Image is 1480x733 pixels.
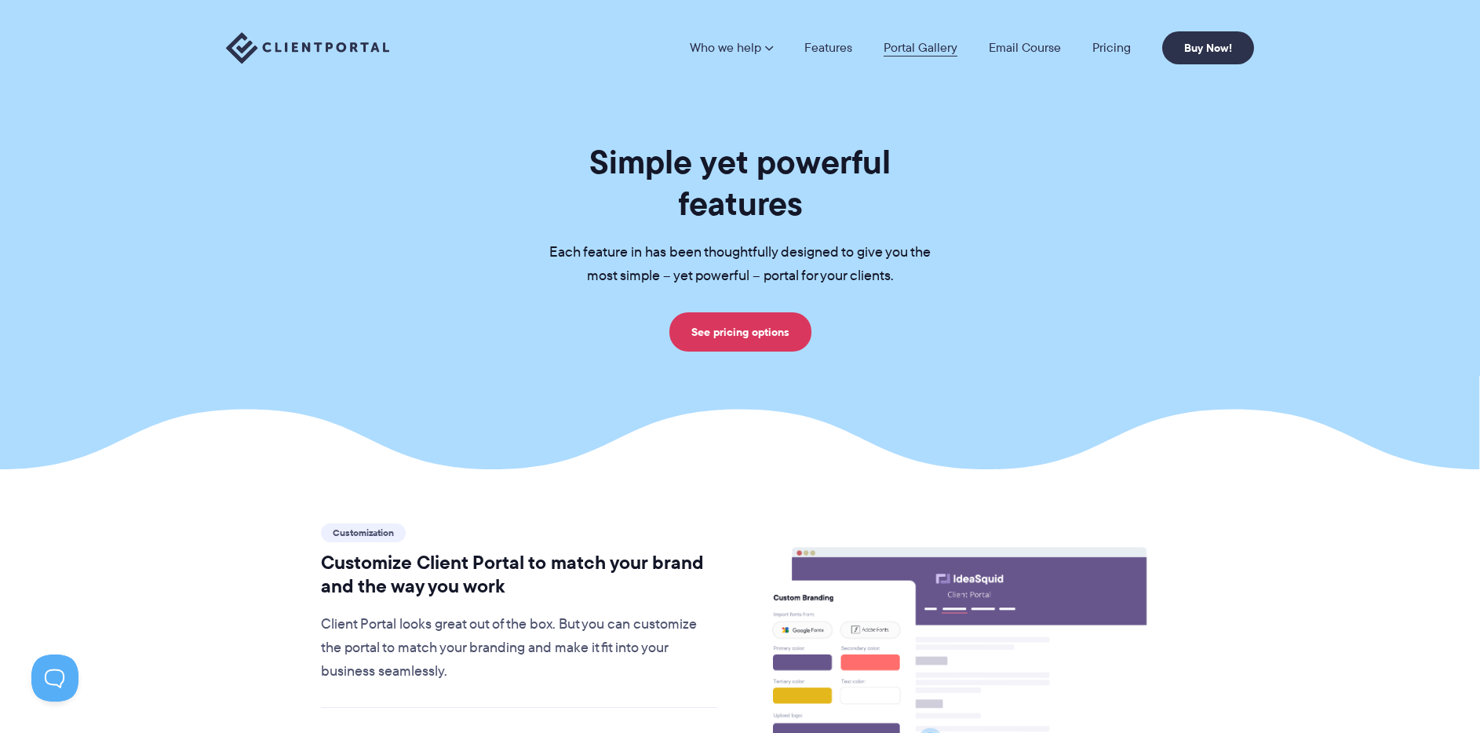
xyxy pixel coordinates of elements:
[524,141,956,224] h1: Simple yet powerful features
[31,655,78,702] iframe: Toggle Customer Support
[321,551,717,598] h2: Customize Client Portal to match your brand and the way you work
[690,42,773,54] a: Who we help
[321,613,717,684] p: Client Portal looks great out of the box. But you can customize the portal to match your branding...
[524,241,956,288] p: Each feature in has been thoughtfully designed to give you the most simple – yet powerful – porta...
[321,523,406,542] span: Customization
[989,42,1061,54] a: Email Course
[1092,42,1131,54] a: Pricing
[884,42,957,54] a: Portal Gallery
[669,312,811,352] a: See pricing options
[1162,31,1254,64] a: Buy Now!
[804,42,852,54] a: Features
